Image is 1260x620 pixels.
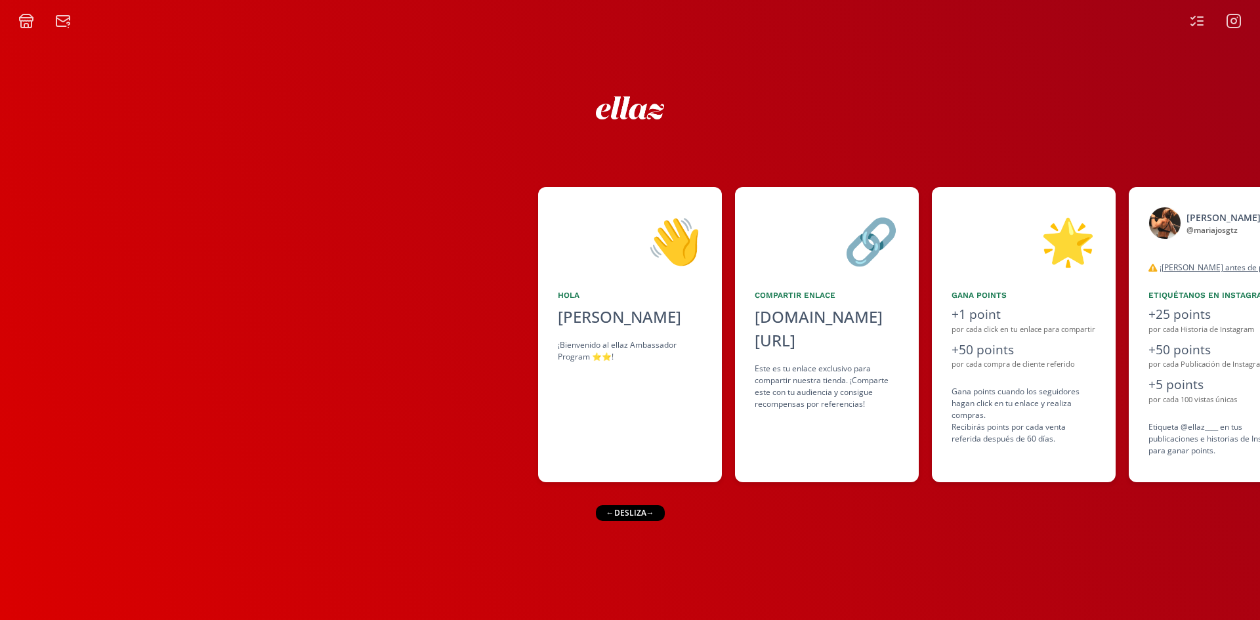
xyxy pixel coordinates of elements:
img: 525050199_18512760718046805_4512899896718383322_n.jpg [1148,207,1181,239]
div: +50 points [952,341,1096,360]
div: Gana points cuando los seguidores hagan click en tu enlace y realiza compras . Recibirás points p... [952,386,1096,445]
div: por cada click en tu enlace para compartir [952,324,1096,335]
div: Gana points [952,289,1096,301]
div: [PERSON_NAME] [558,305,702,329]
div: Hola [558,289,702,301]
div: ← desliza → [596,505,665,521]
div: [DOMAIN_NAME][URL] [755,305,899,352]
div: Compartir Enlace [755,289,899,301]
div: 👋 [558,207,702,274]
div: ¡Bienvenido al ellaz Ambassador Program ⭐️⭐️! [558,339,702,363]
div: 🌟 [952,207,1096,274]
div: Este es tu enlace exclusivo para compartir nuestra tienda. ¡Comparte este con tu audiencia y cons... [755,363,899,410]
img: ew9eVGDHp6dD [596,96,665,119]
div: por cada compra de cliente referido [952,359,1096,370]
div: +1 point [952,305,1096,324]
div: 🔗 [755,207,899,274]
